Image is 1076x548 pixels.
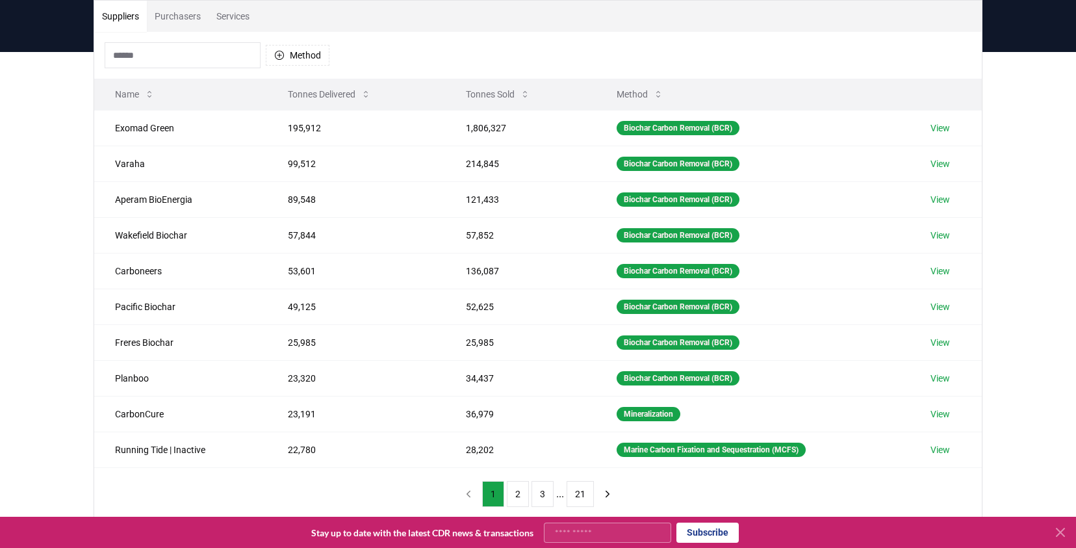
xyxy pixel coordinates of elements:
[532,481,554,507] button: 3
[94,217,267,253] td: Wakefield Biochar
[930,336,950,349] a: View
[930,229,950,242] a: View
[617,157,739,171] div: Biochar Carbon Removal (BCR)
[267,289,444,324] td: 49,125
[617,407,680,421] div: Mineralization
[94,432,267,467] td: Running Tide | Inactive
[617,264,739,278] div: Biochar Carbon Removal (BCR)
[445,110,596,146] td: 1,806,327
[267,253,444,289] td: 53,601
[94,146,267,181] td: Varaha
[94,181,267,217] td: Aperam BioEnergia
[930,265,950,278] a: View
[567,481,594,507] button: 21
[445,432,596,467] td: 28,202
[556,486,564,502] li: ...
[267,146,444,181] td: 99,512
[617,192,739,207] div: Biochar Carbon Removal (BCR)
[507,481,529,507] button: 2
[617,228,739,242] div: Biochar Carbon Removal (BCR)
[105,81,165,107] button: Name
[267,181,444,217] td: 89,548
[482,481,504,507] button: 1
[617,335,739,350] div: Biochar Carbon Removal (BCR)
[445,360,596,396] td: 34,437
[94,253,267,289] td: Carboneers
[930,408,950,421] a: View
[94,289,267,324] td: Pacific Biochar
[209,1,257,32] button: Services
[147,1,209,32] button: Purchasers
[617,300,739,314] div: Biochar Carbon Removal (BCR)
[930,443,950,456] a: View
[267,360,444,396] td: 23,320
[455,81,541,107] button: Tonnes Sold
[267,217,444,253] td: 57,844
[445,146,596,181] td: 214,845
[930,122,950,135] a: View
[930,372,950,385] a: View
[930,157,950,170] a: View
[445,217,596,253] td: 57,852
[617,371,739,385] div: Biochar Carbon Removal (BCR)
[267,110,444,146] td: 195,912
[596,481,619,507] button: next page
[445,289,596,324] td: 52,625
[267,432,444,467] td: 22,780
[445,253,596,289] td: 136,087
[94,396,267,432] td: CarbonCure
[445,181,596,217] td: 121,433
[94,110,267,146] td: Exomad Green
[930,300,950,313] a: View
[445,324,596,360] td: 25,985
[930,193,950,206] a: View
[267,396,444,432] td: 23,191
[94,324,267,360] td: Freres Biochar
[606,81,674,107] button: Method
[277,81,381,107] button: Tonnes Delivered
[267,324,444,360] td: 25,985
[617,121,739,135] div: Biochar Carbon Removal (BCR)
[94,360,267,396] td: Planboo
[617,443,806,457] div: Marine Carbon Fixation and Sequestration (MCFS)
[94,1,147,32] button: Suppliers
[266,45,329,66] button: Method
[445,396,596,432] td: 36,979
